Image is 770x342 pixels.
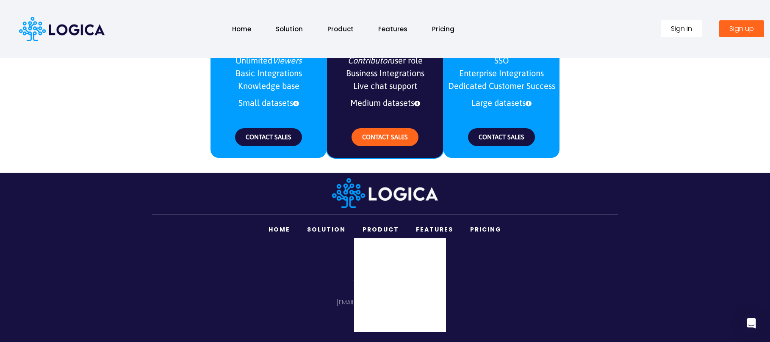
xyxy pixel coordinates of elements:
[741,313,762,334] div: Open Intercom Messenger
[331,39,439,94] span: Everything in plus... user role Business Integrations Live chat support
[246,133,291,141] span: CONTACT SALES
[152,276,618,289] p: &
[354,276,446,294] a: Collaborative Planning
[729,25,754,32] span: Sign up
[353,279,372,287] a: Terms
[215,94,322,111] span: Small datasets
[354,259,446,276] a: Scenario Analysis
[267,20,311,38] a: Solution
[348,55,390,65] i: Contributor
[352,128,418,146] a: CONTACT SALES
[332,188,438,197] a: Logica
[407,221,462,238] a: Features
[362,133,408,141] span: CONTACT SALES
[152,257,618,270] p: [STREET_ADDRESS]
[319,20,362,38] a: Product
[448,39,555,94] span: Everything in plus... SSO Enterprise Integrations Dedicated Customer Success
[272,55,302,65] i: Viewers
[354,238,446,332] ul: Product
[260,221,299,238] a: Home
[152,296,618,309] p: [EMAIL_ADDRESS][DOMAIN_NAME]
[448,94,555,111] span: Large datasets
[224,20,260,38] a: Home
[468,128,535,146] a: CONTACT SALES
[215,39,322,94] span: Standard features Unlimited Basic Integrations Knowledge base
[235,128,302,146] a: CONTACT SALES
[354,221,407,238] a: Product
[424,20,463,38] a: Pricing
[462,221,510,238] a: Pricing
[299,221,354,238] a: Solution
[671,25,692,32] span: Sign in
[19,24,105,33] a: Logica
[332,178,438,208] img: Logica
[354,311,446,328] a: Data & Integrations
[370,20,416,38] a: Features
[719,20,764,37] a: Sign up
[19,17,105,41] img: Logica
[354,242,446,259] a: Forecasting & Budgeting
[661,20,702,37] a: Sign in
[331,94,439,111] span: Medium datasets
[354,294,446,311] a: Reports & Dashboards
